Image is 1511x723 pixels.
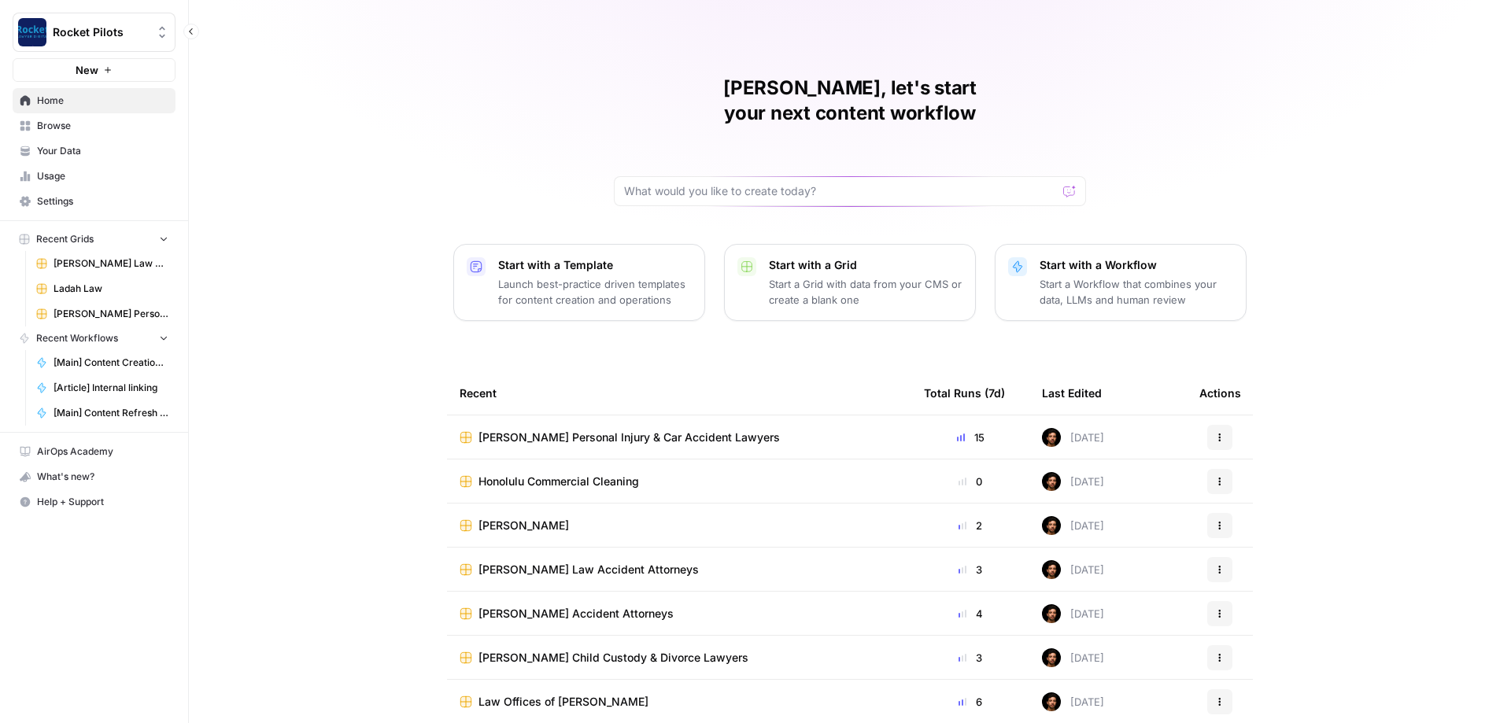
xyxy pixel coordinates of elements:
[1042,560,1061,579] img: wt756mygx0n7rybn42vblmh42phm
[478,430,780,445] span: [PERSON_NAME] Personal Injury & Car Accident Lawyers
[13,489,175,515] button: Help + Support
[36,232,94,246] span: Recent Grids
[924,606,1017,622] div: 4
[769,257,962,273] p: Start with a Grid
[37,169,168,183] span: Usage
[498,257,692,273] p: Start with a Template
[924,562,1017,577] div: 3
[54,256,168,271] span: [PERSON_NAME] Law Firm
[13,13,175,52] button: Workspace: Rocket Pilots
[13,58,175,82] button: New
[13,439,175,464] a: AirOps Academy
[54,307,168,321] span: [PERSON_NAME] Personal Injury & Car Accident Lawyers
[54,381,168,395] span: [Article] Internal linking
[13,138,175,164] a: Your Data
[1042,560,1104,579] div: [DATE]
[29,350,175,375] a: [Main] Content Creation Brief
[13,227,175,251] button: Recent Grids
[1042,472,1104,491] div: [DATE]
[460,371,899,415] div: Recent
[995,244,1247,321] button: Start with a WorkflowStart a Workflow that combines your data, LLMs and human review
[614,76,1086,126] h1: [PERSON_NAME], let's start your next content workflow
[29,375,175,400] a: [Article] Internal linking
[1042,604,1104,623] div: [DATE]
[54,406,168,420] span: [Main] Content Refresh Article
[76,62,98,78] span: New
[478,518,569,533] span: [PERSON_NAME]
[13,465,175,489] div: What's new?
[37,194,168,208] span: Settings
[13,164,175,189] a: Usage
[460,518,899,533] a: [PERSON_NAME]
[724,244,976,321] button: Start with a GridStart a Grid with data from your CMS or create a blank one
[460,650,899,666] a: [PERSON_NAME] Child Custody & Divorce Lawyers
[498,276,692,308] p: Launch best-practice driven templates for content creation and operations
[924,430,1017,445] div: 15
[478,694,648,710] span: Law Offices of [PERSON_NAME]
[1042,648,1104,667] div: [DATE]
[18,18,46,46] img: Rocket Pilots Logo
[460,430,899,445] a: [PERSON_NAME] Personal Injury & Car Accident Lawyers
[1042,692,1104,711] div: [DATE]
[1042,428,1061,447] img: wt756mygx0n7rybn42vblmh42phm
[29,276,175,301] a: Ladah Law
[624,183,1057,199] input: What would you like to create today?
[924,518,1017,533] div: 2
[29,301,175,326] a: [PERSON_NAME] Personal Injury & Car Accident Lawyers
[37,119,168,133] span: Browse
[36,331,118,345] span: Recent Workflows
[924,650,1017,666] div: 3
[460,562,899,577] a: [PERSON_NAME] Law Accident Attorneys
[13,113,175,138] a: Browse
[1040,257,1233,273] p: Start with a Workflow
[1042,371,1102,415] div: Last Edited
[29,251,175,276] a: [PERSON_NAME] Law Firm
[13,464,175,489] button: What's new?
[13,189,175,214] a: Settings
[1042,648,1061,667] img: wt756mygx0n7rybn42vblmh42phm
[460,606,899,622] a: [PERSON_NAME] Accident Attorneys
[13,88,175,113] a: Home
[54,356,168,370] span: [Main] Content Creation Brief
[1042,516,1061,535] img: wt756mygx0n7rybn42vblmh42phm
[1042,516,1104,535] div: [DATE]
[1199,371,1241,415] div: Actions
[478,562,699,577] span: [PERSON_NAME] Law Accident Attorneys
[478,650,748,666] span: [PERSON_NAME] Child Custody & Divorce Lawyers
[453,244,705,321] button: Start with a TemplateLaunch best-practice driven templates for content creation and operations
[13,326,175,350] button: Recent Workflows
[37,144,168,158] span: Your Data
[478,474,639,489] span: Honolulu Commercial Cleaning
[924,694,1017,710] div: 6
[37,444,168,459] span: AirOps Academy
[478,606,674,622] span: [PERSON_NAME] Accident Attorneys
[53,24,148,40] span: Rocket Pilots
[460,474,899,489] a: Honolulu Commercial Cleaning
[460,694,899,710] a: Law Offices of [PERSON_NAME]
[1042,472,1061,491] img: wt756mygx0n7rybn42vblmh42phm
[54,282,168,296] span: Ladah Law
[37,495,168,509] span: Help + Support
[29,400,175,426] a: [Main] Content Refresh Article
[1042,692,1061,711] img: wt756mygx0n7rybn42vblmh42phm
[924,474,1017,489] div: 0
[924,371,1005,415] div: Total Runs (7d)
[769,276,962,308] p: Start a Grid with data from your CMS or create a blank one
[37,94,168,108] span: Home
[1040,276,1233,308] p: Start a Workflow that combines your data, LLMs and human review
[1042,428,1104,447] div: [DATE]
[1042,604,1061,623] img: wt756mygx0n7rybn42vblmh42phm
